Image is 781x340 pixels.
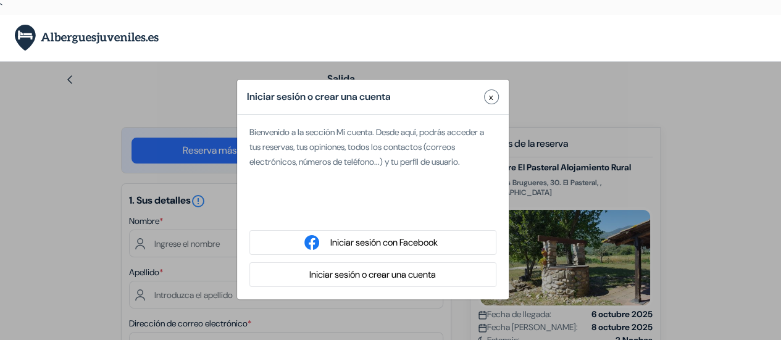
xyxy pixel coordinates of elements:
[247,89,391,104] h5: Iniciar sesión o crear una cuenta
[15,25,159,51] img: AlberguesJuveniles.es
[306,267,440,283] button: Iniciar sesión o crear una cuenta
[249,126,484,167] span: Bienvenido a la sección Mi cuenta. Desde aquí, podrás acceder a tus reservas, tus opiniones, todo...
[243,197,503,224] iframe: Botón Iniciar sesión con Google
[489,91,493,104] span: x
[327,235,441,251] button: Iniciar sesión con Facebook
[304,235,319,250] img: facebook_login.svg
[484,89,499,104] button: Close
